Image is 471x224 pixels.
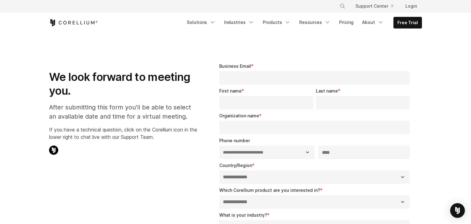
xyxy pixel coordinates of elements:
[450,203,465,218] div: Open Intercom Messenger
[49,70,197,98] h1: We look forward to meeting you.
[219,163,252,168] span: Country/Region
[394,17,422,28] a: Free Trial
[219,212,267,218] span: What is your industry?
[219,138,250,143] span: Phone number
[49,19,98,26] a: Corellium Home
[400,1,422,12] a: Login
[219,113,259,118] span: Organization name
[337,1,348,12] button: Search
[219,188,320,193] span: Which Corellium product are you interested in?
[220,17,258,28] a: Industries
[49,126,197,141] p: If you have a technical question, click on the Corellium icon in the lower right to chat live wit...
[335,17,357,28] a: Pricing
[183,17,219,28] a: Solutions
[49,146,58,155] img: Corellium Chat Icon
[219,63,251,69] span: Business Email
[259,17,294,28] a: Products
[219,88,242,93] span: First name
[358,17,387,28] a: About
[350,1,398,12] a: Support Center
[183,17,422,28] div: Navigation Menu
[332,1,422,12] div: Navigation Menu
[316,88,338,93] span: Last name
[296,17,334,28] a: Resources
[49,103,197,121] p: After submitting this form you'll be able to select an available date and time for a virtual meet...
